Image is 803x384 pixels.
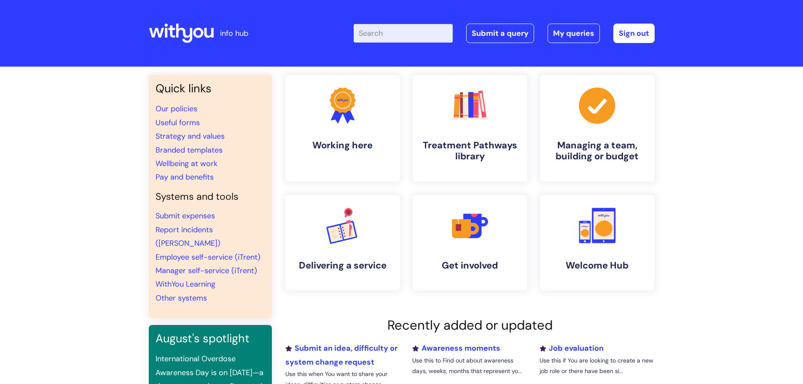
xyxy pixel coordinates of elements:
[285,317,655,333] h2: Recently added or updated
[156,82,265,95] h3: Quick links
[156,145,223,155] a: Branded templates
[156,252,261,262] a: Employee self-service (iTrent)
[156,191,265,203] h4: Systems and tools
[156,225,220,248] a: Report incidents ([PERSON_NAME])
[292,260,393,271] h4: Delivering a service
[156,104,197,114] a: Our policies
[547,140,648,162] h4: Managing a team, building or budget
[156,131,225,141] a: Strategy and values
[156,211,215,221] a: Submit expenses
[285,343,397,367] a: Submit an idea, difficulty or system change request
[547,260,648,271] h4: Welcome Hub
[156,279,215,289] a: WithYou Learning
[413,75,527,182] a: Treatment Pathways library
[354,24,453,43] input: Search
[156,118,200,128] a: Useful forms
[412,355,527,376] p: Use this to Find out about awareness days, weeks, months that represent yo...
[156,293,207,303] a: Other systems
[220,27,248,40] p: info hub
[156,172,214,182] a: Pay and benefits
[613,24,655,43] a: Sign out
[540,355,654,376] p: Use this if You are looking to create a new job role or there have been si...
[285,75,400,182] a: Working here
[285,195,400,290] a: Delivering a service
[292,140,393,151] h4: Working here
[419,140,521,162] h4: Treatment Pathways library
[540,195,655,290] a: Welcome Hub
[156,158,218,169] a: Wellbeing at work
[413,195,527,290] a: Get involved
[548,24,600,43] a: My queries
[540,343,604,353] a: Job evaluation
[156,332,265,345] h3: August's spotlight
[466,24,534,43] a: Submit a query
[412,343,500,353] a: Awareness moments
[540,75,655,182] a: Managing a team, building or budget
[156,266,257,276] a: Manager self-service (iTrent)
[419,260,521,271] h4: Get involved
[354,24,655,43] div: | -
